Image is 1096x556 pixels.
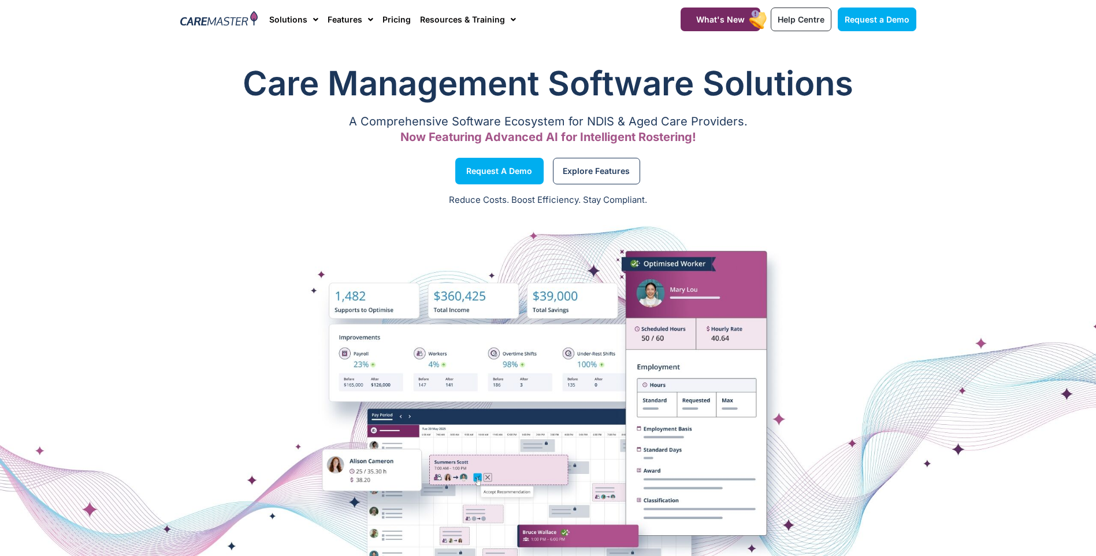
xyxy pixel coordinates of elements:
a: Request a Demo [455,158,544,184]
span: Explore Features [563,168,630,174]
span: Request a Demo [845,14,909,24]
a: Explore Features [553,158,640,184]
img: CareMaster Logo [180,11,258,28]
a: What's New [681,8,760,31]
p: A Comprehensive Software Ecosystem for NDIS & Aged Care Providers. [180,118,916,125]
a: Request a Demo [838,8,916,31]
a: Help Centre [771,8,831,31]
h1: Care Management Software Solutions [180,60,916,106]
p: Reduce Costs. Boost Efficiency. Stay Compliant. [7,194,1089,207]
span: Help Centre [778,14,824,24]
span: What's New [696,14,745,24]
span: Now Featuring Advanced AI for Intelligent Rostering! [400,130,696,144]
span: Request a Demo [466,168,532,174]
